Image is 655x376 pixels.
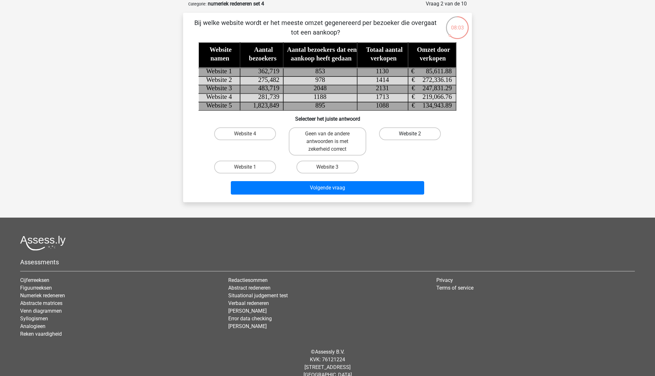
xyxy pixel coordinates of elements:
tspan: 1,823,849 [253,102,279,109]
a: Error data checking [228,316,272,322]
a: [PERSON_NAME] [228,323,267,329]
tspan: Aantal [254,46,273,53]
tspan: 134,943.89 [423,102,452,109]
small: Categorie: [188,2,206,6]
h6: Selecteer het juiste antwoord [193,111,462,122]
tspan: 1188 [314,93,327,100]
tspan: Omzet door [417,46,450,53]
a: Situational judgement test [228,292,288,299]
tspan: 853 [315,68,325,75]
a: Redactiesommen [228,277,268,283]
tspan: 281,739 [258,93,279,100]
tspan: Aantal bezoekers dat een [287,46,357,53]
a: Numeriek redeneren [20,292,65,299]
a: Terms of service [436,285,473,291]
a: Assessly B.V. [315,349,344,355]
tspan: 275,482 [258,76,279,83]
tspan: verkopen [371,55,397,62]
a: Figuurreeksen [20,285,52,291]
tspan: € [411,68,415,75]
tspan: 895 [315,102,325,109]
tspan: bezoekers [249,55,277,62]
tspan: 2048 [314,85,327,92]
tspan: 362,719 [258,68,279,75]
tspan: Website 2 [206,76,232,83]
tspan: € [412,76,415,83]
a: Abstract redeneren [228,285,271,291]
tspan: 978 [315,76,325,83]
tspan: 1713 [376,93,389,100]
a: Venn diagrammen [20,308,62,314]
a: Cijferreeksen [20,277,49,283]
tspan: 85,611.88 [426,68,452,75]
label: Website 1 [214,161,276,173]
img: Assessly logo [20,236,66,251]
tspan: 247,831.29 [423,85,452,92]
tspan: € [412,102,415,109]
tspan: 1414 [376,76,389,83]
tspan: Website [210,46,232,53]
tspan: 1088 [376,102,389,109]
a: [PERSON_NAME] [228,308,267,314]
label: Geen van de andere antwoorden is met zekerheid correct [289,127,366,156]
strong: numeriek redeneren set 4 [208,1,264,7]
button: Volgende vraag [231,181,425,195]
a: Privacy [436,277,453,283]
a: Analogieen [20,323,45,329]
tspan: 272,336.16 [423,76,452,83]
tspan: 1130 [376,68,389,75]
tspan: € [412,93,415,100]
tspan: Website 3 [206,85,232,92]
tspan: Totaal aantal [366,46,403,53]
a: Syllogismen [20,316,48,322]
tspan: Website 1 [206,68,232,75]
tspan: 483,719 [258,85,279,92]
label: Website 3 [296,161,358,173]
tspan: € [412,85,415,92]
a: Reken vaardigheid [20,331,62,337]
label: Website 4 [214,127,276,140]
label: Website 2 [379,127,441,140]
tspan: namen [210,55,230,62]
tspan: aankoop heeft gedaan [291,55,352,62]
tspan: verkopen [420,55,446,62]
tspan: Website 4 [206,93,232,100]
a: Verbaal redeneren [228,300,269,306]
tspan: Website 5 [206,102,232,109]
h5: Assessments [20,258,635,266]
div: 08:03 [445,16,469,32]
tspan: 219,066.76 [423,93,452,100]
tspan: 2131 [376,85,389,92]
p: Bij welke website wordt er het meeste omzet gegenereerd per bezoeker die overgaat tot een aankoop? [193,18,438,37]
a: Abstracte matrices [20,300,62,306]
